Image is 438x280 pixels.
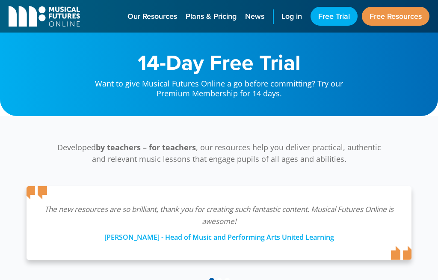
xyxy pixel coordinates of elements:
p: Want to give Musical Futures Online a go before committing? Try our Premium Membership for 14 days. [86,73,352,99]
h1: 14-Day Free Trial [86,51,352,73]
span: Log in [281,11,302,22]
strong: by teachers – for teachers [96,142,196,152]
a: Free Resources [362,7,429,26]
p: The new resources are so brilliant, thank you for creating such fantastic content. Musical Future... [44,203,394,227]
span: News [245,11,264,22]
a: Free Trial [311,7,358,26]
span: Plans & Pricing [186,11,237,22]
span: Our Resources [127,11,177,22]
p: Developed , our resources help you deliver practical, authentic and relevant music lessons that e... [52,142,386,165]
div: [PERSON_NAME] - Head of Music and Performing Arts United Learning [44,227,394,243]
